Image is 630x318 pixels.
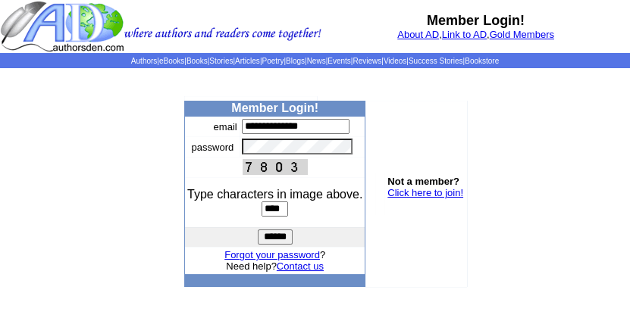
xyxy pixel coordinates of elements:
a: eBooks [159,57,184,65]
a: Forgot your password [224,249,320,260]
a: Bookstore [465,57,499,65]
font: Need help? [226,260,324,272]
a: Click here to join! [387,187,463,198]
font: , , [397,29,554,40]
a: Events [328,57,351,65]
img: This Is CAPTCHA Image [243,159,308,175]
a: Success Stories [409,57,463,65]
a: Videos [384,57,406,65]
a: Articles [235,57,260,65]
font: ? [224,249,325,260]
b: Member Login! [231,101,318,114]
a: Authors [131,57,157,65]
a: Stories [209,57,233,65]
a: About AD [397,29,439,40]
a: Books [186,57,208,65]
a: Poetry [262,57,284,65]
font: Type characters in image above. [187,188,362,201]
a: Link to AD [442,29,487,40]
font: email [214,121,237,132]
a: Blogs [286,57,305,65]
b: Member Login! [427,13,525,28]
font: password [192,142,234,153]
a: Reviews [353,57,381,65]
b: Not a member? [387,176,459,187]
span: | | | | | | | | | | | | [131,57,499,65]
a: News [307,57,326,65]
a: Gold Members [490,29,554,40]
a: Contact us [277,260,324,272]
